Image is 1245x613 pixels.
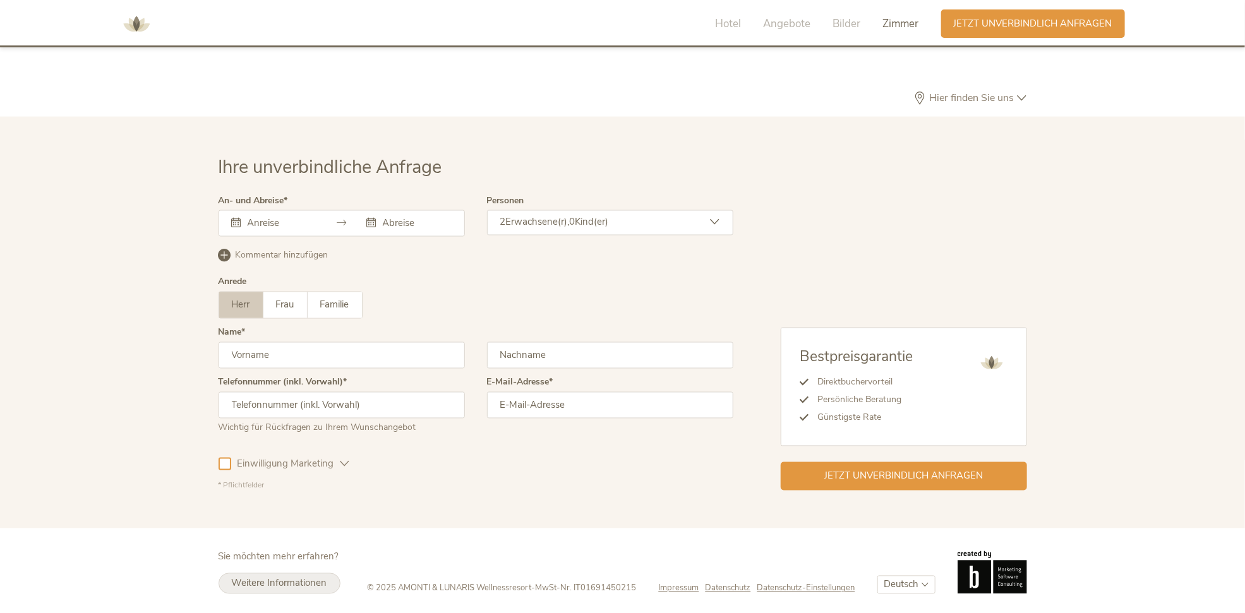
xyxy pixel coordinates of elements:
[487,342,733,369] input: Nachname
[219,480,733,491] div: * Pflichtfelder
[833,16,861,31] span: Bilder
[659,583,706,594] a: Impressum
[219,342,465,369] input: Vorname
[219,551,339,563] span: Sie möchten mehr erfahren?
[219,328,246,337] label: Name
[219,196,288,205] label: An- und Abreise
[536,583,637,594] span: MwSt-Nr. IT01691450215
[117,5,155,43] img: AMONTI & LUNARIS Wellnessresort
[219,378,347,387] label: Telefonnummer (inkl. Vorwahl)
[809,409,913,427] li: Günstigste Rate
[958,551,1027,594] img: Brandnamic GmbH | Leading Hospitality Solutions
[320,299,349,311] span: Familie
[800,347,913,367] span: Bestpreisgarantie
[809,374,913,391] li: Direktbuchervorteil
[706,583,757,594] a: Datenschutz
[954,17,1112,30] span: Jetzt unverbindlich anfragen
[716,16,742,31] span: Hotel
[927,93,1018,103] span: Hier finden Sie uns
[500,216,506,229] span: 2
[232,299,250,311] span: Herr
[487,378,553,387] label: E-Mail-Adresse
[764,16,811,31] span: Angebote
[380,217,452,230] input: Abreise
[219,278,247,287] div: Anrede
[368,583,532,594] span: © 2025 AMONTI & LUNARIS Wellnessresort
[219,419,465,434] div: Wichtig für Rückfragen zu Ihrem Wunschangebot
[570,216,575,229] span: 0
[659,583,699,594] span: Impressum
[976,347,1007,379] img: AMONTI & LUNARIS Wellnessresort
[276,299,294,311] span: Frau
[219,573,340,594] a: Weitere Informationen
[809,391,913,409] li: Persönliche Beratung
[706,583,751,594] span: Datenschutz
[231,458,340,471] span: Einwilligung Marketing
[487,392,733,419] input: E-Mail-Adresse
[824,470,983,483] span: Jetzt unverbindlich anfragen
[532,583,536,594] span: -
[757,583,855,594] a: Datenschutz-Einstellungen
[244,217,316,230] input: Anreise
[506,216,570,229] span: Erwachsene(r),
[883,16,919,31] span: Zimmer
[575,216,609,229] span: Kind(er)
[117,19,155,28] a: AMONTI & LUNARIS Wellnessresort
[232,577,327,590] span: Weitere Informationen
[487,196,524,205] label: Personen
[236,249,328,262] span: Kommentar hinzufügen
[219,155,442,179] span: Ihre unverbindliche Anfrage
[219,392,465,419] input: Telefonnummer (inkl. Vorwahl)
